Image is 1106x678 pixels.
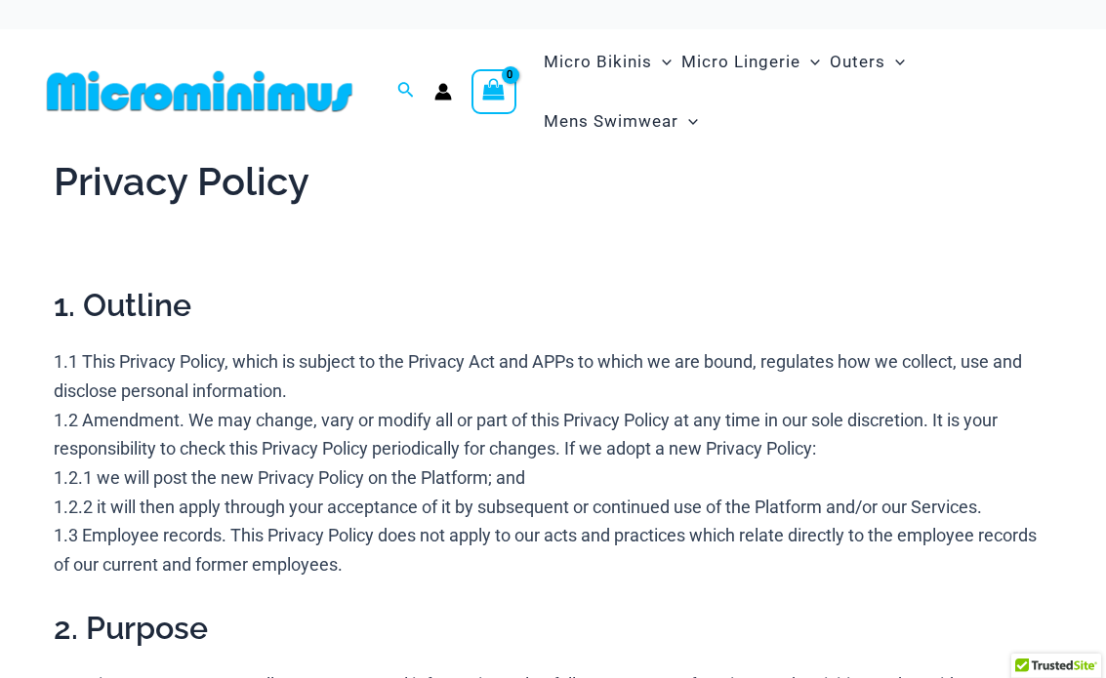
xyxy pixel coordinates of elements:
[536,29,1067,154] nav: Site Navigation
[539,92,703,151] a: Mens SwimwearMenu ToggleMenu Toggle
[830,37,885,87] span: Outers
[54,158,309,204] strong: Privacy Policy
[678,97,698,146] span: Menu Toggle
[681,37,800,87] span: Micro Lingerie
[544,97,678,146] span: Mens Swimwear
[885,37,905,87] span: Menu Toggle
[539,32,676,92] a: Micro BikinisMenu ToggleMenu Toggle
[800,37,820,87] span: Menu Toggle
[471,69,516,114] a: View Shopping Cart, empty
[434,83,452,100] a: Account icon link
[39,69,360,113] img: MM SHOP LOGO FLAT
[652,37,672,87] span: Menu Toggle
[825,32,910,92] a: OutersMenu ToggleMenu Toggle
[397,79,415,103] a: Search icon link
[54,285,1052,326] h2: 1. Outline
[54,347,1052,579] p: 1.1 This Privacy Policy, which is subject to the Privacy Act and APPs to which we are bound, regu...
[676,32,825,92] a: Micro LingerieMenu ToggleMenu Toggle
[544,37,652,87] span: Micro Bikinis
[54,608,1052,649] h2: 2. Purpose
